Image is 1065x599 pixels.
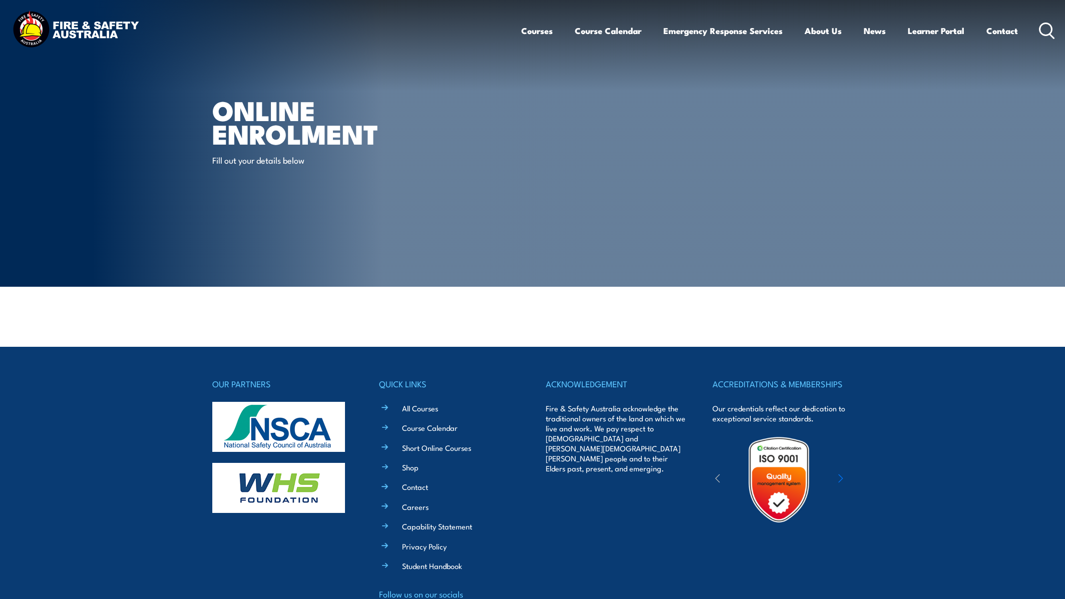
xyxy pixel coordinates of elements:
a: Course Calendar [575,18,641,44]
a: Privacy Policy [402,541,447,551]
h4: ACKNOWLEDGEMENT [546,377,686,391]
h1: Online Enrolment [212,98,460,145]
a: All Courses [402,403,438,413]
h4: OUR PARTNERS [212,377,352,391]
a: Careers [402,501,429,512]
p: Fire & Safety Australia acknowledge the traditional owners of the land on which we live and work.... [546,403,686,473]
img: nsca-logo-footer [212,402,345,452]
img: whs-logo-footer [212,463,345,513]
a: About Us [805,18,842,44]
a: News [864,18,886,44]
p: Fill out your details below [212,154,395,166]
img: Untitled design (19) [735,436,823,523]
a: Contact [402,481,428,492]
p: Our credentials reflect our dedication to exceptional service standards. [713,403,853,423]
a: Courses [521,18,553,44]
a: Course Calendar [402,422,458,433]
a: Student Handbook [402,560,462,571]
h4: ACCREDITATIONS & MEMBERSHIPS [713,377,853,391]
a: Capability Statement [402,521,472,531]
a: Emergency Response Services [663,18,783,44]
img: ewpa-logo [823,462,910,497]
a: Learner Portal [908,18,964,44]
a: Short Online Courses [402,442,471,453]
h4: QUICK LINKS [379,377,519,391]
a: Contact [986,18,1018,44]
a: Shop [402,462,419,472]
